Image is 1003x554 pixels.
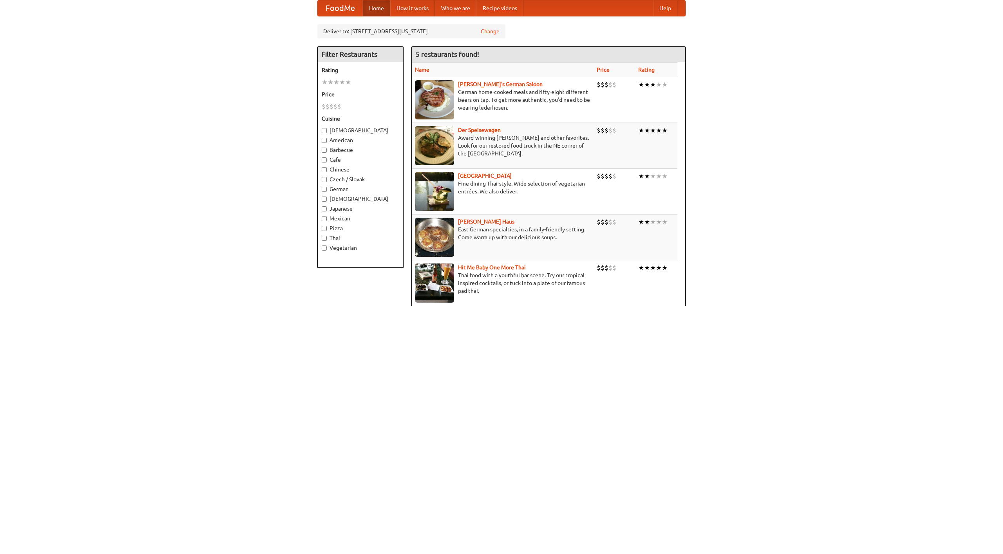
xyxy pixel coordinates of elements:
li: ★ [328,78,333,87]
h5: Cuisine [322,115,399,123]
li: $ [597,80,601,89]
li: ★ [644,218,650,226]
li: ★ [650,263,656,272]
input: Chinese [322,167,327,172]
a: Home [363,0,390,16]
li: $ [601,80,605,89]
label: American [322,136,399,144]
input: Vegetarian [322,245,327,251]
p: Fine dining Thai-style. Wide selection of vegetarian entrées. We also deliver. [415,180,590,195]
img: satay.jpg [415,172,454,211]
label: Barbecue [322,146,399,154]
li: $ [601,218,605,226]
p: German home-cooked meals and fifty-eight different beers on tap. To get more authentic, you'd nee... [415,88,590,112]
a: Change [481,27,500,35]
label: Cafe [322,156,399,164]
label: Thai [322,234,399,242]
h5: Price [322,90,399,98]
b: Hit Me Baby One More Thai [458,264,526,271]
a: Price [597,67,610,73]
input: Japanese [322,206,327,211]
input: Czech / Slovak [322,177,327,182]
a: [GEOGRAPHIC_DATA] [458,173,512,179]
img: speisewagen.jpg [415,126,454,165]
li: $ [608,126,612,135]
li: ★ [644,172,650,180]
li: $ [601,263,605,272]
label: Vegetarian [322,244,399,252]
label: Japanese [322,205,399,213]
li: ★ [662,218,668,226]
input: [DEMOGRAPHIC_DATA] [322,128,327,133]
li: $ [322,102,326,111]
li: $ [605,126,608,135]
li: ★ [656,218,662,226]
li: $ [612,218,616,226]
a: How it works [390,0,435,16]
li: ★ [662,172,668,180]
li: $ [608,263,612,272]
li: $ [333,102,337,111]
a: Help [653,0,677,16]
a: [PERSON_NAME] Haus [458,218,514,225]
label: Mexican [322,215,399,222]
label: Chinese [322,166,399,173]
li: $ [601,172,605,180]
li: $ [608,172,612,180]
a: Rating [638,67,655,73]
li: ★ [656,80,662,89]
label: Pizza [322,224,399,232]
input: Pizza [322,226,327,231]
li: ★ [638,126,644,135]
label: German [322,185,399,193]
img: babythai.jpg [415,263,454,303]
img: esthers.jpg [415,80,454,119]
li: ★ [644,126,650,135]
li: ★ [638,172,644,180]
li: ★ [339,78,345,87]
img: kohlhaus.jpg [415,218,454,257]
li: ★ [650,172,656,180]
li: $ [597,263,601,272]
p: Award-winning [PERSON_NAME] and other favorites. Look for our restored food truck in the NE corne... [415,134,590,157]
li: ★ [322,78,328,87]
li: $ [612,126,616,135]
li: ★ [662,263,668,272]
li: $ [605,80,608,89]
li: $ [597,126,601,135]
li: ★ [333,78,339,87]
li: $ [612,263,616,272]
li: ★ [656,172,662,180]
li: $ [601,126,605,135]
li: ★ [650,218,656,226]
p: East German specialties, in a family-friendly setting. Come warm up with our delicious soups. [415,226,590,241]
input: Barbecue [322,148,327,153]
input: Cafe [322,157,327,162]
li: ★ [638,263,644,272]
input: [DEMOGRAPHIC_DATA] [322,197,327,202]
li: $ [608,80,612,89]
li: $ [612,80,616,89]
li: ★ [345,78,351,87]
input: Thai [322,236,327,241]
div: Deliver to: [STREET_ADDRESS][US_STATE] [317,24,505,38]
li: ★ [650,80,656,89]
li: ★ [638,80,644,89]
input: American [322,138,327,143]
li: ★ [644,80,650,89]
h5: Rating [322,66,399,74]
li: $ [597,218,601,226]
li: ★ [644,263,650,272]
p: Thai food with a youthful bar scene. Try our tropical inspired cocktails, or tuck into a plate of... [415,271,590,295]
a: Recipe videos [476,0,523,16]
a: FoodMe [318,0,363,16]
a: Who we are [435,0,476,16]
li: ★ [656,263,662,272]
a: [PERSON_NAME]'s German Saloon [458,81,543,87]
a: Name [415,67,429,73]
li: $ [326,102,330,111]
li: $ [608,218,612,226]
label: [DEMOGRAPHIC_DATA] [322,195,399,203]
